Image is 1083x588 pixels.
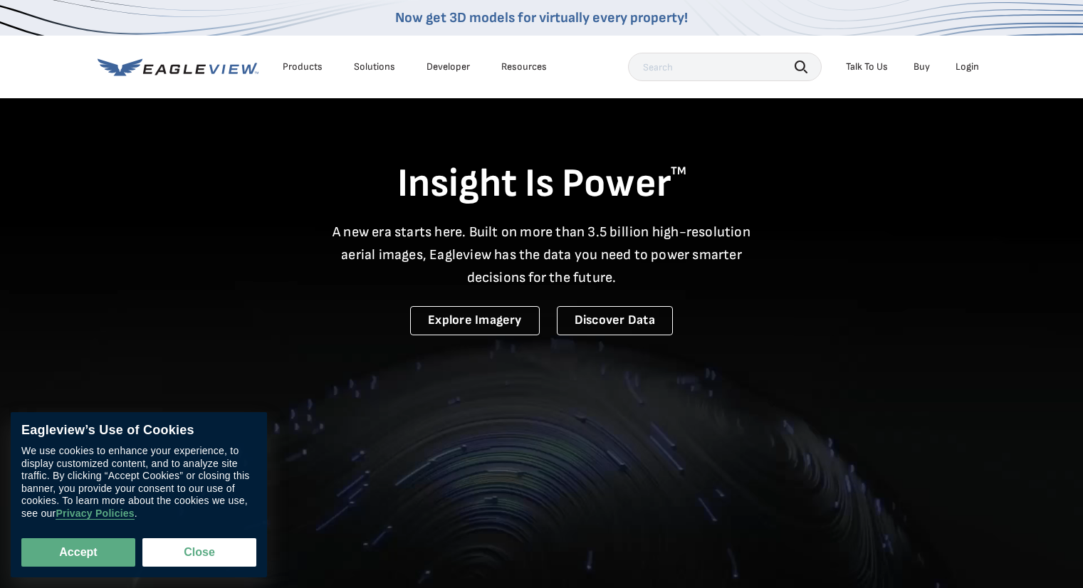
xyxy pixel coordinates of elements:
a: Discover Data [557,306,673,335]
sup: TM [671,164,686,178]
input: Search [628,53,822,81]
a: Explore Imagery [410,306,540,335]
div: Login [956,61,979,73]
div: Products [283,61,323,73]
a: Developer [427,61,470,73]
p: A new era starts here. Built on more than 3.5 billion high-resolution aerial images, Eagleview ha... [324,221,760,289]
div: Solutions [354,61,395,73]
a: Privacy Policies [56,508,134,520]
div: We use cookies to enhance your experience, to display customized content, and to analyze site tra... [21,446,256,520]
button: Close [142,538,256,567]
button: Accept [21,538,135,567]
div: Talk To Us [846,61,888,73]
h1: Insight Is Power [98,159,986,209]
div: Resources [501,61,547,73]
a: Buy [914,61,930,73]
div: Eagleview’s Use of Cookies [21,423,256,439]
a: Now get 3D models for virtually every property! [395,9,688,26]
